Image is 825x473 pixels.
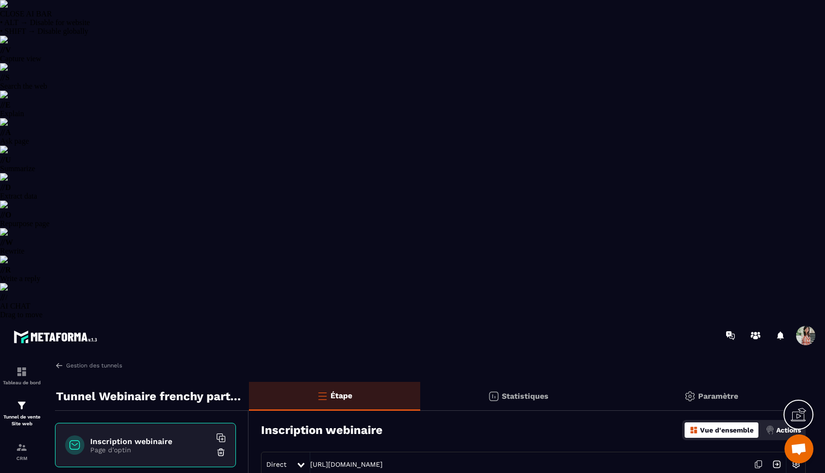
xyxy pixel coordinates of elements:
img: formation [16,366,27,378]
h6: Inscription webinaire [90,437,211,446]
div: Ouvrir le chat [784,434,813,463]
span: Direct [266,460,287,468]
p: Actions [776,426,801,434]
p: Étape [330,391,352,400]
p: Tunnel de vente Site web [2,414,41,427]
p: Page d'optin [90,446,211,454]
a: formationformationTunnel de vente Site web [2,392,41,434]
p: Statistiques [502,392,549,401]
img: actions.d6e523a2.png [766,426,774,434]
img: arrow [55,361,64,370]
p: Vue d'ensemble [700,426,754,434]
p: Paramètre [698,392,738,401]
img: formation [16,442,27,453]
p: Tunnel Webinaire frenchy partners [56,387,242,406]
img: stats.20deebd0.svg [488,391,499,402]
p: Tableau de bord [2,380,41,385]
img: bars-o.4a397970.svg [316,390,328,402]
img: dashboard-orange.40269519.svg [689,426,698,434]
h3: Inscription webinaire [261,423,383,437]
img: trash [216,447,226,457]
a: [URL][DOMAIN_NAME] [310,460,383,468]
a: formationformationTableau de bord [2,359,41,392]
img: setting-gr.5f69749f.svg [684,391,696,402]
a: formationformationCRM [2,434,41,468]
a: Gestion des tunnels [55,361,122,370]
p: CRM [2,456,41,461]
img: formation [16,400,27,411]
img: logo [14,328,100,346]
